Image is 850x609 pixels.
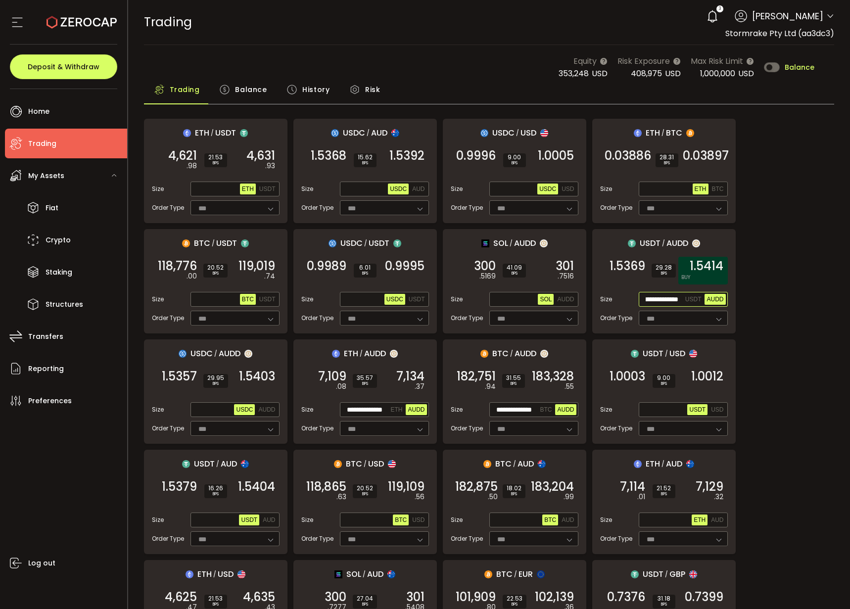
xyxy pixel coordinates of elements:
[696,482,723,492] span: 7,129
[387,570,395,578] img: aud_portfolio.svg
[785,64,814,71] span: Balance
[531,482,574,492] span: 183,204
[646,127,660,139] span: ETH
[665,68,681,79] span: USD
[692,515,708,525] button: ETH
[152,185,164,193] span: Size
[565,381,574,392] em: .55
[514,237,536,249] span: AUDD
[666,458,682,470] span: AUD
[689,570,697,578] img: gbp_portfolio.svg
[510,349,513,358] em: /
[358,154,373,160] span: 15.62
[259,296,276,303] span: USDT
[384,294,405,305] button: USDC
[666,237,688,249] span: AUDD
[700,68,735,79] span: 1,000,000
[573,55,597,67] span: Equity
[194,237,210,249] span: BTC
[752,9,823,23] span: [PERSON_NAME]
[634,129,642,137] img: eth_portfolio.svg
[657,491,671,497] i: BPS
[307,261,346,271] span: 0.9989
[240,129,248,137] img: usdt_portfolio.svg
[415,492,425,502] em: .56
[235,80,267,99] span: Balance
[207,381,224,387] i: BPS
[152,203,184,212] span: Order Type
[365,80,380,99] span: Risk
[689,406,706,413] span: USDT
[507,271,522,277] i: BPS
[301,534,333,543] span: Order Type
[410,184,426,194] button: AUD
[480,350,488,358] img: btc_portfolio.svg
[240,294,256,305] button: BTC
[660,160,674,166] i: BPS
[412,516,425,523] span: USD
[238,261,275,271] span: 119,019
[558,271,574,281] em: .7516
[336,381,346,392] em: .08
[657,375,671,381] span: 9.00
[301,203,333,212] span: Order Type
[451,424,483,433] span: Order Type
[28,556,55,570] span: Log out
[393,239,401,247] img: usdt_portfolio.svg
[311,151,346,161] span: 1.5368
[637,492,645,502] em: .01
[219,347,240,360] span: AUDD
[592,68,608,79] span: USD
[259,186,276,192] span: USDT
[407,294,427,305] button: USDT
[687,404,708,415] button: USDT
[666,127,682,139] span: BTC
[709,404,725,415] button: USD
[662,239,665,248] em: /
[396,372,425,381] span: 7,134
[239,372,275,381] span: 1.5403
[256,404,277,415] button: AUDD
[265,161,275,171] em: .93
[686,460,694,468] img: aud_portfolio.svg
[513,460,516,468] em: /
[646,458,660,470] span: ETH
[344,347,358,360] span: ETH
[388,404,404,415] button: ETH
[537,570,545,578] img: eur_portfolio.svg
[705,294,725,305] button: AUDD
[600,405,612,414] span: Size
[264,271,275,281] em: .74
[493,237,508,249] span: SOL
[346,458,362,470] span: BTC
[557,296,574,303] span: AUDD
[685,296,702,303] span: USDT
[187,161,197,171] em: .98
[182,239,190,247] img: btc_portfolio.svg
[388,184,409,194] button: USDC
[208,160,223,166] i: BPS
[542,515,558,525] button: BTC
[390,186,407,192] span: USDC
[610,372,645,381] span: 1.0003
[46,233,71,247] span: Crypto
[510,239,513,248] em: /
[488,492,498,502] em: .50
[474,261,496,271] span: 300
[412,186,425,192] span: AUD
[187,271,197,281] em: .00
[544,516,556,523] span: BTC
[152,534,184,543] span: Order Type
[343,127,365,139] span: USDC
[369,237,389,249] span: USDT
[714,492,723,502] em: .32
[242,186,254,192] span: ETH
[480,129,488,137] img: usdc_portfolio.svg
[507,265,522,271] span: 41.09
[506,375,521,381] span: 31.55
[415,381,425,392] em: .37
[238,482,275,492] span: 1.5404
[669,347,685,360] span: USD
[357,381,373,387] i: BPS
[631,570,639,578] img: usdt_portfolio.svg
